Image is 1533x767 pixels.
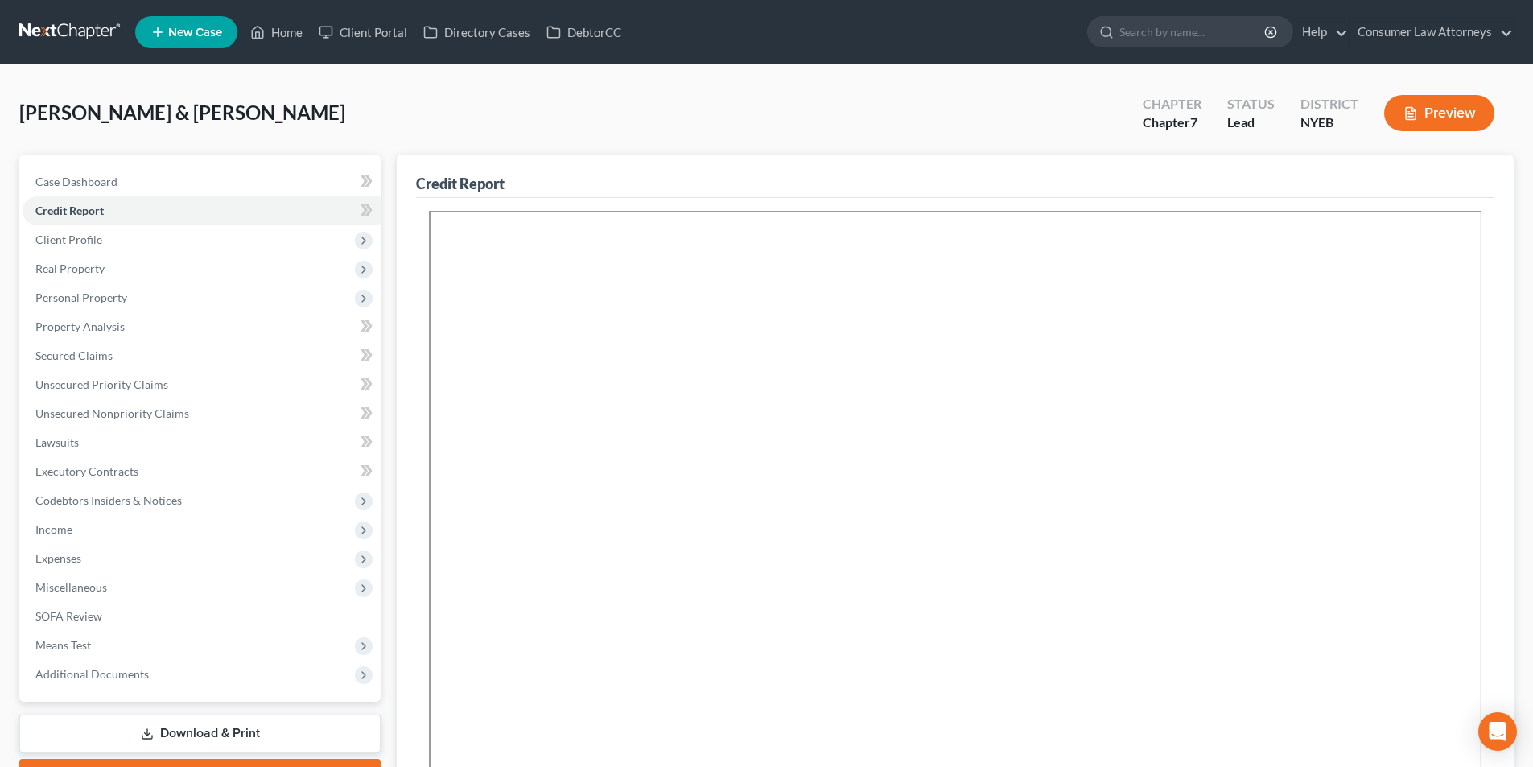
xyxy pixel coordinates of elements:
[1300,113,1358,132] div: NYEB
[23,428,381,457] a: Lawsuits
[538,18,629,47] a: DebtorCC
[168,27,222,39] span: New Case
[1190,114,1197,130] span: 7
[1350,18,1513,47] a: Consumer Law Attorneys
[311,18,415,47] a: Client Portal
[35,580,107,594] span: Miscellaneous
[1227,113,1275,132] div: Lead
[23,399,381,428] a: Unsecured Nonpriority Claims
[35,493,182,507] span: Codebtors Insiders & Notices
[35,233,102,246] span: Client Profile
[242,18,311,47] a: Home
[1294,18,1348,47] a: Help
[19,101,345,124] span: [PERSON_NAME] & [PERSON_NAME]
[416,174,505,193] div: Credit Report
[19,715,381,753] a: Download & Print
[1119,17,1267,47] input: Search by name...
[35,522,72,536] span: Income
[35,204,104,217] span: Credit Report
[35,320,125,333] span: Property Analysis
[1300,95,1358,113] div: District
[1143,95,1201,113] div: Chapter
[23,167,381,196] a: Case Dashboard
[1227,95,1275,113] div: Status
[35,551,81,565] span: Expenses
[35,435,79,449] span: Lawsuits
[23,196,381,225] a: Credit Report
[35,464,138,478] span: Executory Contracts
[35,291,127,304] span: Personal Property
[35,609,102,623] span: SOFA Review
[1384,95,1494,131] button: Preview
[415,18,538,47] a: Directory Cases
[23,457,381,486] a: Executory Contracts
[23,312,381,341] a: Property Analysis
[35,377,168,391] span: Unsecured Priority Claims
[23,370,381,399] a: Unsecured Priority Claims
[35,638,91,652] span: Means Test
[35,175,117,188] span: Case Dashboard
[23,341,381,370] a: Secured Claims
[35,262,105,275] span: Real Property
[23,602,381,631] a: SOFA Review
[35,406,189,420] span: Unsecured Nonpriority Claims
[1143,113,1201,132] div: Chapter
[1478,712,1517,751] div: Open Intercom Messenger
[35,348,113,362] span: Secured Claims
[35,667,149,681] span: Additional Documents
